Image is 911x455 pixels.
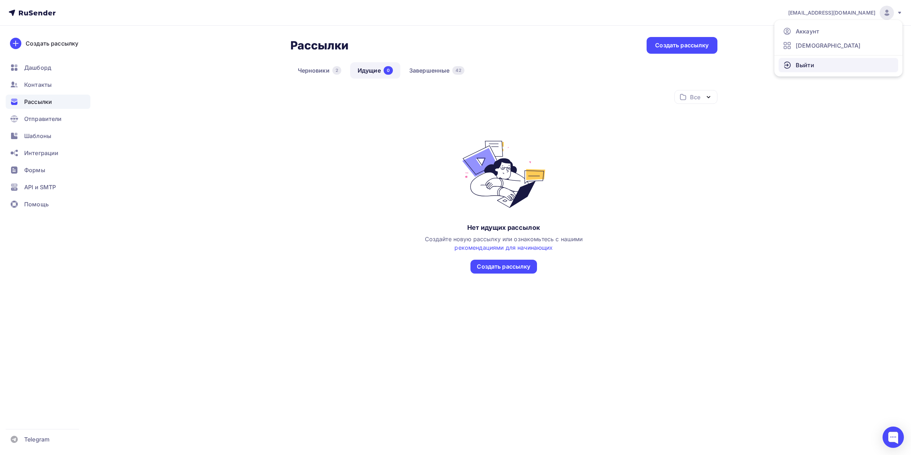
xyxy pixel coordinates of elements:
[26,39,78,48] div: Создать рассылку
[6,60,90,75] a: Дашборд
[350,62,400,79] a: Идущие0
[24,97,52,106] span: Рассылки
[402,62,472,79] a: Завершенные42
[425,236,583,251] span: Создайте новую рассылку или ознакомьтесь с нашими
[290,62,349,79] a: Черновики2
[674,90,717,104] button: Все
[290,38,349,53] h2: Рассылки
[24,183,56,191] span: API и SMTP
[6,112,90,126] a: Отправители
[24,132,51,140] span: Шаблоны
[24,149,58,157] span: Интеграции
[774,20,902,76] ul: [EMAIL_ADDRESS][DOMAIN_NAME]
[796,61,814,69] span: Выйти
[24,166,45,174] span: Формы
[788,9,875,16] span: [EMAIL_ADDRESS][DOMAIN_NAME]
[796,41,861,50] span: [DEMOGRAPHIC_DATA]
[24,115,62,123] span: Отправители
[6,95,90,109] a: Рассылки
[467,223,540,232] div: Нет идущих рассылок
[332,66,341,75] div: 2
[6,163,90,177] a: Формы
[477,263,530,271] div: Создать рассылку
[24,80,52,89] span: Контакты
[24,435,49,444] span: Telegram
[690,93,700,101] div: Все
[24,63,51,72] span: Дашборд
[6,78,90,92] a: Контакты
[788,6,902,20] a: [EMAIL_ADDRESS][DOMAIN_NAME]
[24,200,49,208] span: Помощь
[655,41,709,49] div: Создать рассылку
[6,129,90,143] a: Шаблоны
[452,66,464,75] div: 42
[454,244,553,251] a: рекомендациями для начинающих
[384,66,393,75] div: 0
[796,27,819,36] span: Аккаунт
